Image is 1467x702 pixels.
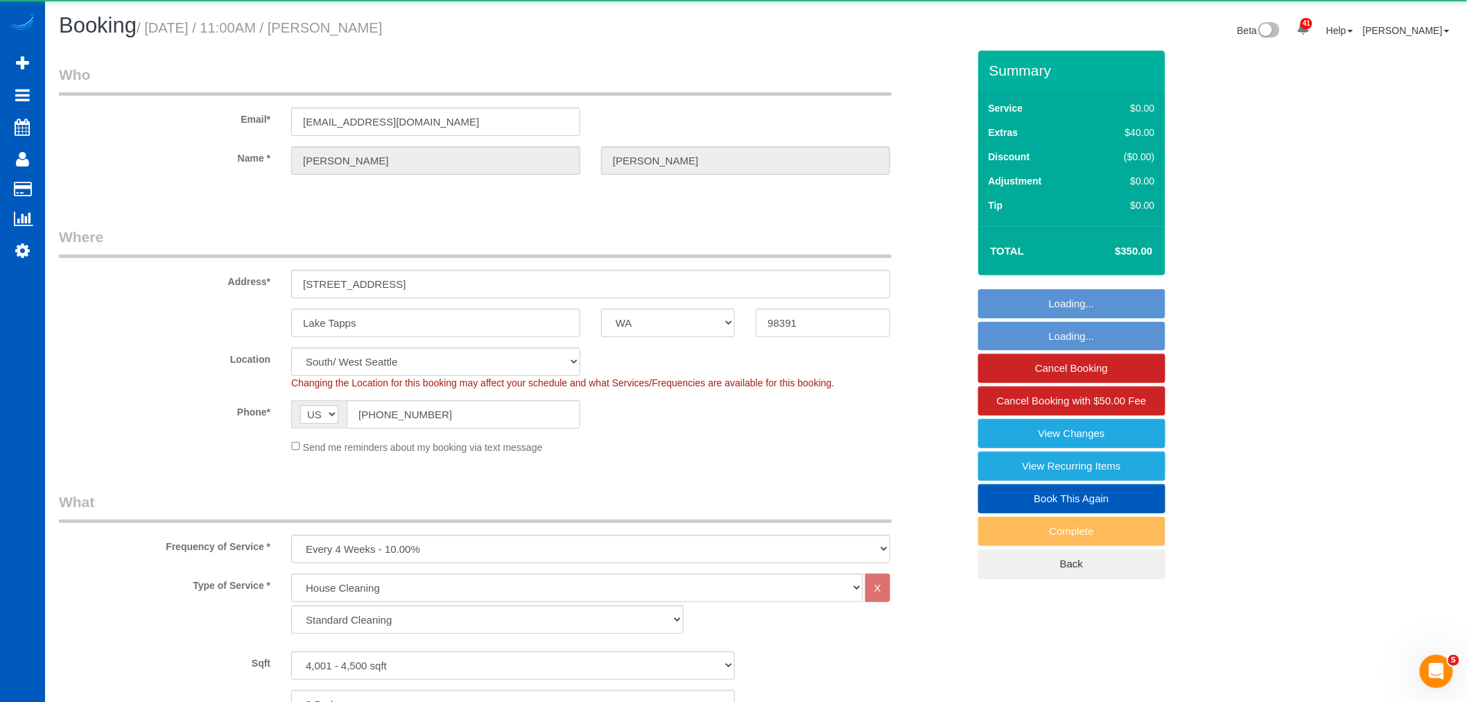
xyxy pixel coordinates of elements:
label: Name * [49,146,281,165]
label: Email* [49,108,281,126]
span: 41 [1301,18,1312,29]
a: Back [978,549,1165,579]
small: / [DATE] / 11:00AM / [PERSON_NAME] [137,20,382,35]
legend: Who [59,65,892,96]
a: [PERSON_NAME] [1363,25,1450,36]
a: Help [1326,25,1353,36]
label: Type of Service * [49,574,281,592]
div: ($0.00) [1095,150,1155,164]
a: Book This Again [978,484,1165,513]
span: 5 [1448,655,1459,666]
a: View Recurring Items [978,452,1165,481]
span: Send me reminders about my booking via text message [303,441,543,452]
label: Extras [989,126,1018,139]
label: Tip [989,198,1003,212]
span: Booking [59,13,137,37]
h3: Summary [989,62,1158,78]
a: Cancel Booking [978,354,1165,383]
label: Frequency of Service * [49,535,281,554]
div: $0.00 [1095,198,1155,212]
a: Beta [1238,25,1281,36]
span: Cancel Booking with $50.00 Fee [997,395,1147,406]
img: Automaid Logo [8,14,36,33]
input: Phone* [347,400,580,429]
label: Sqft [49,651,281,670]
iframe: Intercom live chat [1420,655,1453,688]
input: Email* [291,108,580,136]
a: 41 [1290,14,1317,44]
h4: $350.00 [1073,246,1152,257]
a: Cancel Booking with $50.00 Fee [978,386,1165,416]
img: New interface [1257,22,1280,40]
input: City* [291,309,580,337]
div: $0.00 [1095,174,1155,188]
input: Last Name* [601,146,890,175]
label: Location [49,348,281,366]
label: Service [989,101,1023,115]
label: Phone* [49,400,281,419]
div: $40.00 [1095,126,1155,139]
label: Address* [49,270,281,289]
legend: What [59,492,892,523]
input: First Name* [291,146,580,175]
span: Changing the Location for this booking may affect your schedule and what Services/Frequencies are... [291,377,834,388]
input: Zip Code* [756,309,889,337]
a: View Changes [978,419,1165,448]
div: $0.00 [1095,101,1155,115]
legend: Where [59,227,892,258]
strong: Total [991,245,1025,257]
label: Discount [989,150,1030,164]
label: Adjustment [989,174,1042,188]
